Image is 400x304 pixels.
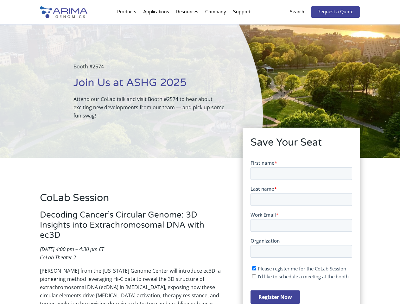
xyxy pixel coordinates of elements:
a: Request a Quote [311,6,360,18]
p: Booth #2574 [73,62,231,76]
h2: Save Your Seat [251,136,352,155]
img: Arima-Genomics-logo [40,6,87,18]
h3: Decoding Cancer’s Circular Genome: 3D Insights into Extrachromosomal DNA with ec3D [40,210,225,245]
p: Search [290,8,304,16]
h2: CoLab Session [40,191,225,210]
em: [DATE] 4:00 pm – 4:30 pm ET [40,246,104,253]
em: CoLab Theater 2 [40,254,76,261]
p: Attend our CoLab talk and visit Booth #2574 to hear about exciting new developments from our team... [73,95,231,120]
h1: Join Us at ASHG 2025 [73,76,231,95]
